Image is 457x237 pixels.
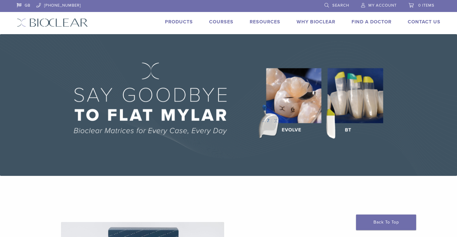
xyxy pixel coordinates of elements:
a: Products [165,19,193,25]
img: Bioclear [17,18,88,27]
a: Contact Us [408,19,440,25]
a: Why Bioclear [297,19,335,25]
a: Courses [209,19,233,25]
span: 0 items [418,3,434,8]
span: My Account [368,3,397,8]
a: Resources [250,19,280,25]
span: Search [332,3,349,8]
a: Find A Doctor [352,19,391,25]
a: Back To Top [356,215,416,230]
